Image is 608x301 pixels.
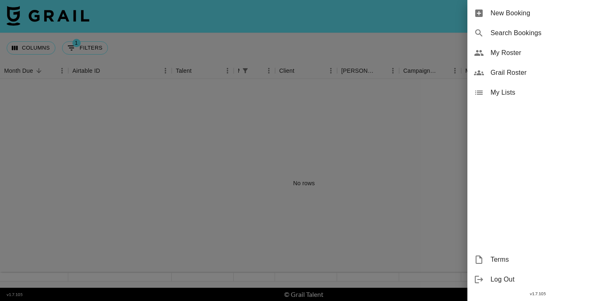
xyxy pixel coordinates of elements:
span: Grail Roster [491,68,601,78]
span: New Booking [491,8,601,18]
div: v 1.7.105 [467,289,608,298]
span: Terms [491,255,601,265]
div: Search Bookings [467,23,608,43]
div: Terms [467,250,608,270]
span: Log Out [491,275,601,284]
span: My Roster [491,48,601,58]
div: My Lists [467,83,608,103]
div: Log Out [467,270,608,289]
div: New Booking [467,3,608,23]
div: Grail Roster [467,63,608,83]
span: My Lists [491,88,601,98]
span: Search Bookings [491,28,601,38]
div: My Roster [467,43,608,63]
